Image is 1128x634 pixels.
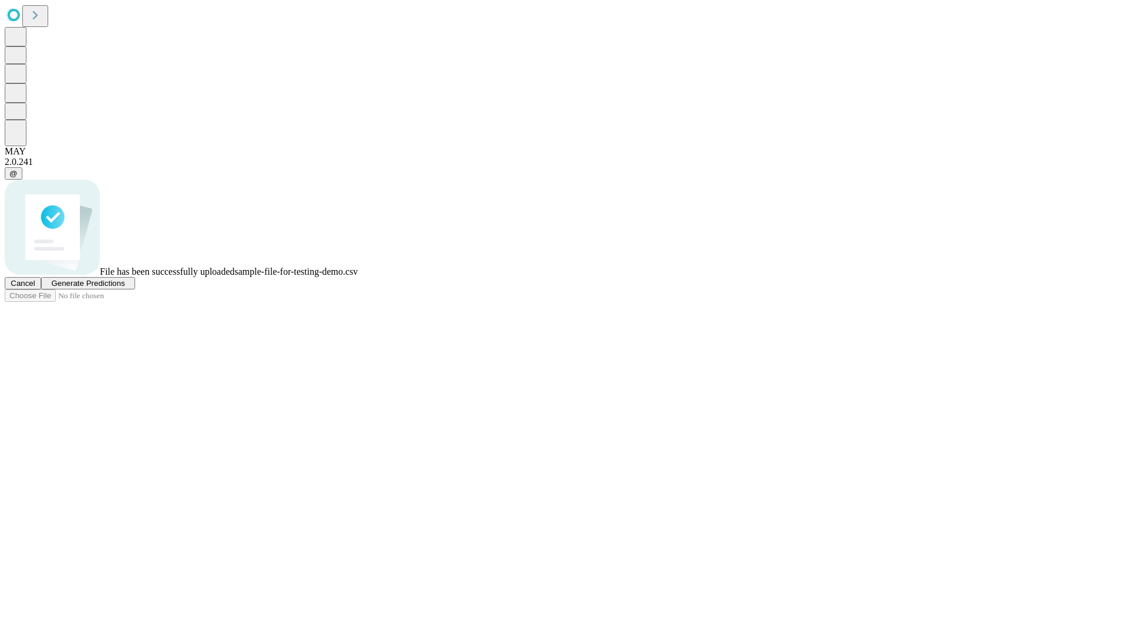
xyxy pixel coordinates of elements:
div: MAY [5,146,1123,157]
span: Generate Predictions [51,279,125,288]
div: 2.0.241 [5,157,1123,167]
button: @ [5,167,22,180]
span: @ [9,169,18,178]
span: sample-file-for-testing-demo.csv [234,267,358,276]
button: Generate Predictions [41,277,135,289]
button: Cancel [5,277,41,289]
span: File has been successfully uploaded [100,267,234,276]
span: Cancel [11,279,35,288]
